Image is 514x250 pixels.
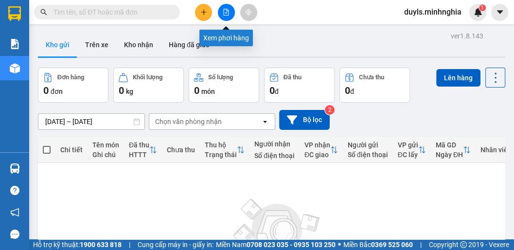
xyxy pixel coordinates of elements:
input: Select a date range. [38,114,144,129]
img: logo-vxr [8,6,21,21]
span: 0 [345,85,350,96]
button: Chưa thu0đ [339,68,410,103]
div: Người gửi [348,141,388,149]
span: | [129,239,130,250]
strong: 1900 633 818 [80,241,122,249]
div: VP nhận [304,141,330,149]
span: 1 [480,4,484,11]
button: Kho nhận [116,33,161,56]
span: aim [245,9,252,16]
th: Toggle SortBy [124,137,162,163]
div: Ghi chú [92,151,119,159]
span: 0 [269,85,275,96]
div: Số điện thoại [348,151,388,159]
div: ver 1.8.143 [451,31,483,41]
div: Chưa thu [359,74,384,81]
span: question-circle [10,186,19,195]
button: Hàng đã giao [161,33,217,56]
button: aim [240,4,257,21]
div: Số điện thoại [254,152,295,160]
div: Nhân viên [480,146,512,154]
button: Kho gửi [38,33,77,56]
button: Trên xe [77,33,116,56]
div: Chưa thu [167,146,195,154]
span: ⚪️ [338,243,341,247]
span: Hỗ trợ kỹ thuật: [33,239,122,250]
div: Chọn văn phòng nhận [155,117,222,126]
button: Lên hàng [436,69,480,87]
button: plus [195,4,212,21]
span: kg [126,88,133,95]
div: Chi tiết [60,146,83,154]
th: Toggle SortBy [393,137,431,163]
strong: 0708 023 035 - 0935 103 250 [247,241,336,249]
span: duyls.minhnghia [396,6,469,18]
sup: 1 [479,4,486,11]
strong: 0369 525 060 [371,241,413,249]
div: Trạng thái [205,151,237,159]
span: plus [200,9,207,16]
span: notification [10,208,19,217]
button: Bộ lọc [279,110,330,130]
img: warehouse-icon [10,63,20,73]
img: warehouse-icon [10,163,20,174]
div: Ngày ĐH [436,151,463,159]
button: Đã thu0đ [264,68,335,103]
button: Số lượng0món [189,68,259,103]
th: Toggle SortBy [200,137,249,163]
button: Khối lượng0kg [113,68,184,103]
div: Số lượng [208,74,233,81]
button: caret-down [491,4,508,21]
span: đ [350,88,354,95]
span: đơn [51,88,63,95]
span: | [420,239,422,250]
div: Thu hộ [205,141,237,149]
span: 0 [119,85,124,96]
div: Đơn hàng [57,74,84,81]
div: Người nhận [254,140,295,148]
div: ĐC giao [304,151,330,159]
img: icon-new-feature [474,8,482,17]
div: Đã thu [129,141,149,149]
button: file-add [218,4,235,21]
th: Toggle SortBy [300,137,343,163]
div: ĐC lấy [398,151,418,159]
span: đ [275,88,279,95]
div: Khối lượng [133,74,162,81]
span: copyright [460,241,467,248]
button: Đơn hàng0đơn [38,68,108,103]
div: Tên món [92,141,119,149]
div: VP gửi [398,141,418,149]
span: file-add [223,9,230,16]
div: HTTT [129,151,149,159]
input: Tìm tên, số ĐT hoặc mã đơn [53,7,168,18]
span: Cung cấp máy in - giấy in: [138,239,213,250]
span: search [40,9,47,16]
span: Miền Nam [216,239,336,250]
th: Toggle SortBy [431,137,476,163]
div: Đã thu [284,74,301,81]
span: 0 [43,85,49,96]
span: 0 [194,85,199,96]
span: message [10,230,19,239]
span: Miền Bắc [343,239,413,250]
span: caret-down [496,8,504,17]
sup: 2 [325,105,335,115]
svg: open [261,118,269,125]
span: món [201,88,215,95]
img: solution-icon [10,39,20,49]
div: Mã GD [436,141,463,149]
